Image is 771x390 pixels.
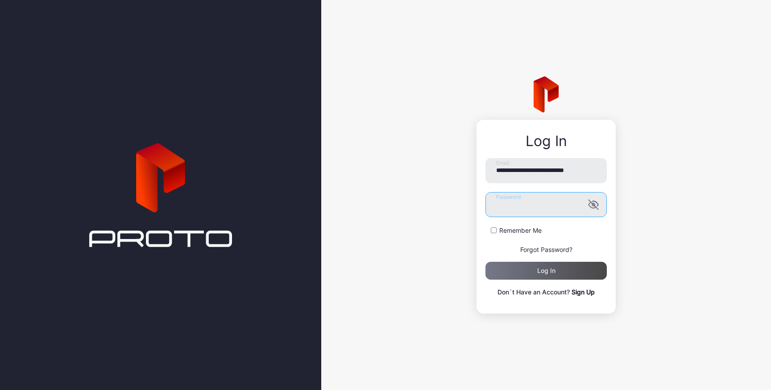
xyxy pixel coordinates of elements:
button: Password [588,199,599,210]
a: Forgot Password? [520,246,572,253]
input: Password [485,192,607,217]
input: Email [485,158,607,183]
label: Remember Me [499,226,542,235]
p: Don`t Have an Account? [485,287,607,298]
button: Log in [485,262,607,280]
div: Log In [485,133,607,149]
a: Sign Up [572,288,595,296]
div: Log in [537,267,555,274]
